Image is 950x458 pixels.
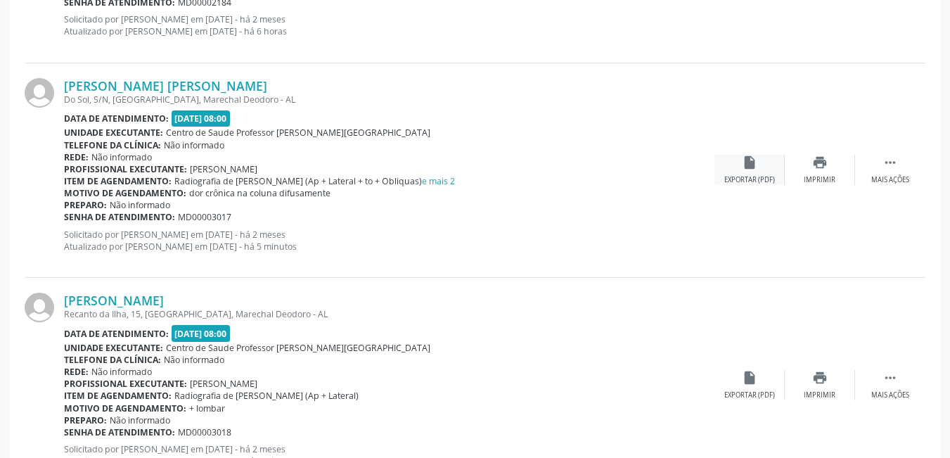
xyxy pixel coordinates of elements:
[91,366,152,378] span: Não informado
[190,378,257,390] span: [PERSON_NAME]
[189,402,225,414] span: + lombar
[172,110,231,127] span: [DATE] 08:00
[64,78,267,94] a: [PERSON_NAME] [PERSON_NAME]
[178,211,231,223] span: MD00003017
[64,390,172,402] b: Item de agendamento:
[804,390,835,400] div: Imprimir
[174,175,455,187] span: Radiografia de [PERSON_NAME] (Ap + Lateral + to + Obliquas)
[64,402,186,414] b: Motivo de agendamento:
[64,328,169,340] b: Data de atendimento:
[110,199,170,211] span: Não informado
[64,211,175,223] b: Senha de atendimento:
[64,127,163,139] b: Unidade executante:
[882,155,898,170] i: 
[190,163,257,175] span: [PERSON_NAME]
[64,139,161,151] b: Telefone da clínica:
[64,199,107,211] b: Preparo:
[742,155,757,170] i: insert_drive_file
[189,187,330,199] span: dor crônica na coluna difusamente
[91,151,152,163] span: Não informado
[742,370,757,386] i: insert_drive_file
[64,378,187,390] b: Profissional executante:
[871,175,909,185] div: Mais ações
[724,175,775,185] div: Exportar (PDF)
[812,155,828,170] i: print
[812,370,828,386] i: print
[64,342,163,354] b: Unidade executante:
[166,342,430,354] span: Centro de Saude Professor [PERSON_NAME][GEOGRAPHIC_DATA]
[64,113,169,125] b: Data de atendimento:
[422,175,455,187] a: e mais 2
[64,94,714,106] div: Do Sol, S/N, [GEOGRAPHIC_DATA], Marechal Deodoro - AL
[64,354,161,366] b: Telefone da clínica:
[64,293,164,308] a: [PERSON_NAME]
[64,163,187,175] b: Profissional executante:
[164,139,224,151] span: Não informado
[64,414,107,426] b: Preparo:
[174,390,359,402] span: Radiografia de [PERSON_NAME] (Ap + Lateral)
[724,390,775,400] div: Exportar (PDF)
[64,187,186,199] b: Motivo de agendamento:
[64,426,175,438] b: Senha de atendimento:
[164,354,224,366] span: Não informado
[871,390,909,400] div: Mais ações
[25,78,54,108] img: img
[64,229,714,253] p: Solicitado por [PERSON_NAME] em [DATE] - há 2 meses Atualizado por [PERSON_NAME] em [DATE] - há 5...
[178,426,231,438] span: MD00003018
[64,308,714,320] div: Recanto da Ilha, 15, [GEOGRAPHIC_DATA], Marechal Deodoro - AL
[110,414,170,426] span: Não informado
[64,175,172,187] b: Item de agendamento:
[804,175,835,185] div: Imprimir
[166,127,430,139] span: Centro de Saude Professor [PERSON_NAME][GEOGRAPHIC_DATA]
[172,325,231,341] span: [DATE] 08:00
[64,151,89,163] b: Rede:
[882,370,898,386] i: 
[64,13,714,37] p: Solicitado por [PERSON_NAME] em [DATE] - há 2 meses Atualizado por [PERSON_NAME] em [DATE] - há 6...
[64,366,89,378] b: Rede:
[25,293,54,322] img: img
